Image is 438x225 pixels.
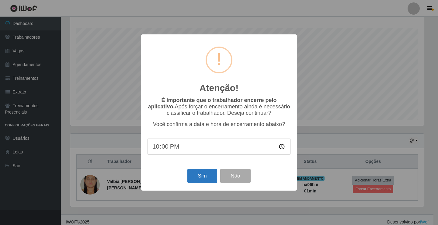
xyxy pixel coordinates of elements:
[187,169,217,183] button: Sim
[147,97,291,116] p: Após forçar o encerramento ainda é necessário classificar o trabalhador. Deseja continuar?
[148,97,276,110] b: É importante que o trabalhador encerre pelo aplicativo.
[200,83,238,93] h2: Atenção!
[220,169,250,183] button: Não
[147,121,291,128] p: Você confirma a data e hora de encerramento abaixo?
